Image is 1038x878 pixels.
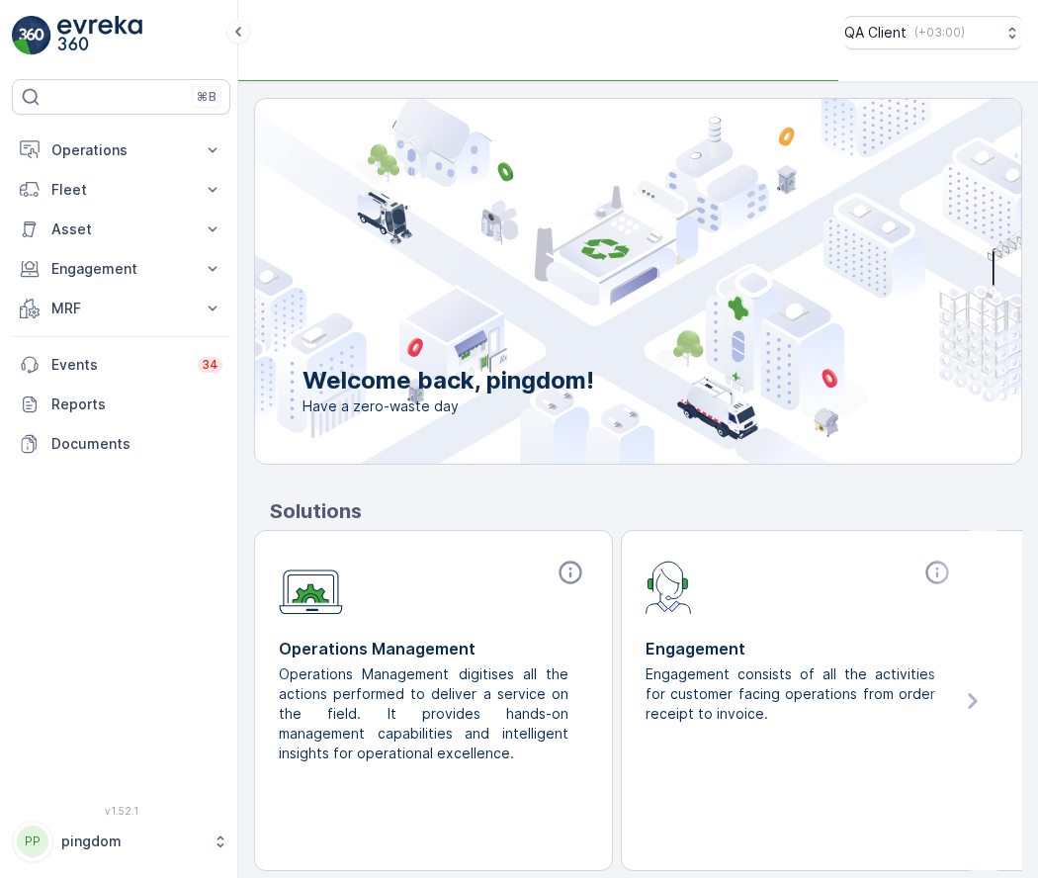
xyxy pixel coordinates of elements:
p: Engagement [51,259,191,279]
p: Fleet [51,180,191,200]
a: Events34 [12,345,230,385]
p: Operations Management [279,637,588,660]
p: pingdom [61,832,203,851]
span: Have a zero-waste day [303,396,594,416]
p: Operations Management digitises all the actions performed to deliver a service on the field. It p... [279,664,572,763]
button: Asset [12,210,230,249]
button: Fleet [12,170,230,210]
p: Engagement [646,637,955,660]
p: Engagement consists of all the activities for customer facing operations from order receipt to in... [646,664,939,724]
button: Operations [12,131,230,170]
p: 34 [202,357,218,373]
p: Asset [51,219,191,239]
a: Documents [12,424,230,464]
img: module-icon [279,559,343,615]
span: v 1.52.1 [12,805,230,817]
p: ⌘B [197,89,216,105]
p: Events [51,355,186,375]
button: Engagement [12,249,230,289]
div: PP [17,826,48,857]
p: Solutions [270,496,1022,526]
p: QA Client [844,23,907,43]
img: module-icon [646,559,692,614]
p: MRF [51,299,191,318]
p: Operations [51,140,191,160]
img: city illustration [166,99,1021,464]
img: logo [12,16,51,55]
p: Documents [51,434,222,454]
img: logo_light-DOdMpM7g.png [57,16,142,55]
button: QA Client(+03:00) [844,16,1022,49]
p: Welcome back, pingdom! [303,365,594,396]
a: Reports [12,385,230,424]
button: PPpingdom [12,821,230,862]
button: MRF [12,289,230,328]
p: Reports [51,395,222,414]
p: ( +03:00 ) [914,25,965,41]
